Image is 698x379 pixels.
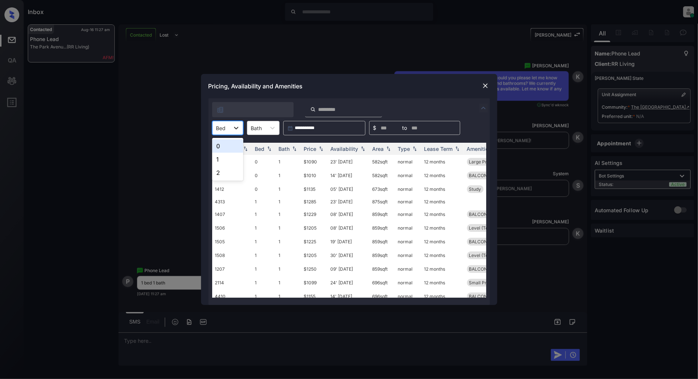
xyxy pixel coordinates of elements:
td: 1412 [212,182,252,196]
td: 1 [252,235,276,248]
div: Area [373,146,384,152]
td: 1505 [212,235,252,248]
td: 1 [276,155,301,169]
td: 696 sqft [370,290,395,303]
td: 859 sqft [370,207,395,221]
td: 875 sqft [370,196,395,207]
span: Small Private Y... [469,280,505,285]
span: Level (Top) [469,253,492,258]
img: sorting [291,146,298,152]
td: 1 [252,207,276,221]
img: icon-zuma [217,106,224,114]
td: 05' [DATE] [328,182,370,196]
div: Bed [255,146,265,152]
td: 582 sqft [370,155,395,169]
td: 14' [DATE] [328,169,370,182]
td: 1407 [212,207,252,221]
div: Bath [279,146,290,152]
td: 1 [276,248,301,262]
span: BALCONY [469,266,491,272]
span: BALCONY [469,239,491,244]
td: 1 [276,169,301,182]
td: 1 [252,276,276,290]
td: 1 [276,262,301,276]
td: normal [395,155,421,169]
td: 12 months [421,207,464,221]
img: sorting [317,146,325,152]
div: Pricing, Availability and Amenities [201,74,497,98]
td: $1135 [301,182,328,196]
td: 4410 [212,290,252,303]
td: 12 months [421,235,464,248]
td: 12 months [421,290,464,303]
td: normal [395,262,421,276]
img: sorting [359,146,367,152]
td: 582 sqft [370,169,395,182]
img: sorting [385,146,392,152]
td: 19' [DATE] [328,235,370,248]
td: 1 [276,235,301,248]
span: BALCONY [469,212,491,217]
span: BALCONY [469,294,491,299]
td: 1 [252,248,276,262]
div: Lease Term [424,146,453,152]
td: 859 sqft [370,221,395,235]
td: 1 [276,290,301,303]
img: icon-zuma [479,104,488,112]
td: 12 months [421,155,464,169]
td: normal [395,276,421,290]
td: normal [395,169,421,182]
div: Amenities [467,146,492,152]
td: 12 months [421,182,464,196]
img: icon-zuma [310,106,316,113]
td: 4313 [212,196,252,207]
td: 12 months [421,248,464,262]
div: 1 [212,153,243,166]
td: $1155 [301,290,328,303]
td: 12 months [421,262,464,276]
div: Price [304,146,317,152]
div: Type [398,146,410,152]
img: close [482,82,489,89]
img: sorting [265,146,273,152]
img: sorting [411,146,418,152]
td: normal [395,290,421,303]
div: Availability [331,146,358,152]
td: 1 [276,196,301,207]
td: 23' [DATE] [328,155,370,169]
td: normal [395,207,421,221]
td: $1205 [301,248,328,262]
span: Large Private Y... [469,159,505,165]
td: 0 [252,169,276,182]
td: 1 [252,196,276,207]
td: normal [395,235,421,248]
td: $1205 [301,221,328,235]
td: 1 [252,262,276,276]
td: $1285 [301,196,328,207]
td: normal [395,221,421,235]
td: 14' [DATE] [328,290,370,303]
td: 696 sqft [370,276,395,290]
div: 0 [212,139,243,153]
div: 2 [212,166,243,179]
td: 1 [276,221,301,235]
td: 23' [DATE] [328,196,370,207]
span: BALCONY [469,173,491,178]
span: $ [373,124,377,132]
td: 1 [276,276,301,290]
td: 12 months [421,196,464,207]
td: 30' [DATE] [328,248,370,262]
td: $1010 [301,169,328,182]
img: sorting [242,146,249,152]
td: 1 [252,290,276,303]
img: sorting [454,146,461,152]
td: 1 [276,207,301,221]
td: 0 [252,155,276,169]
td: 0 [252,182,276,196]
td: normal [395,196,421,207]
td: 12 months [421,276,464,290]
span: Level (Top) [469,225,492,231]
td: $1090 [301,155,328,169]
td: 859 sqft [370,248,395,262]
td: 1 [252,221,276,235]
